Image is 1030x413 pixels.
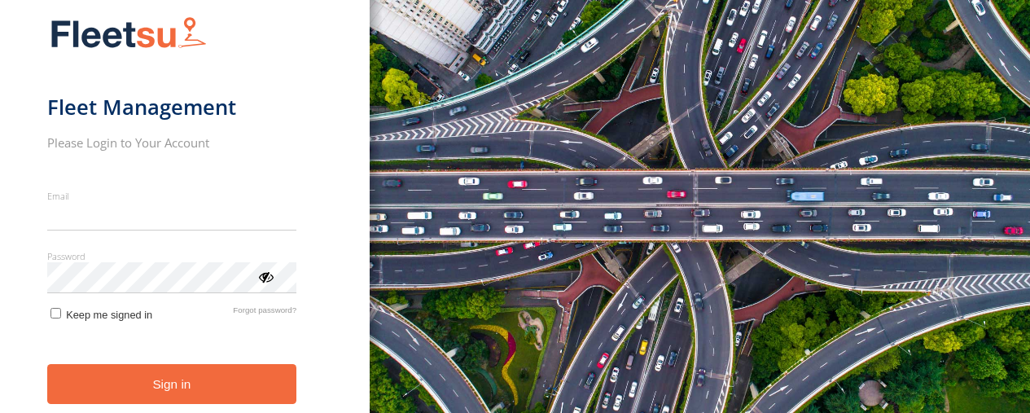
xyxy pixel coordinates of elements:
h2: Please Login to Your Account [47,134,297,151]
span: Keep me signed in [66,309,152,321]
img: Fleetsu [47,13,210,55]
h1: Fleet Management [47,94,297,121]
label: Password [47,250,297,262]
div: ViewPassword [257,268,274,284]
label: Email [47,190,297,202]
input: Keep me signed in [50,308,61,319]
a: Forgot password? [233,305,296,321]
button: Sign in [47,364,297,404]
